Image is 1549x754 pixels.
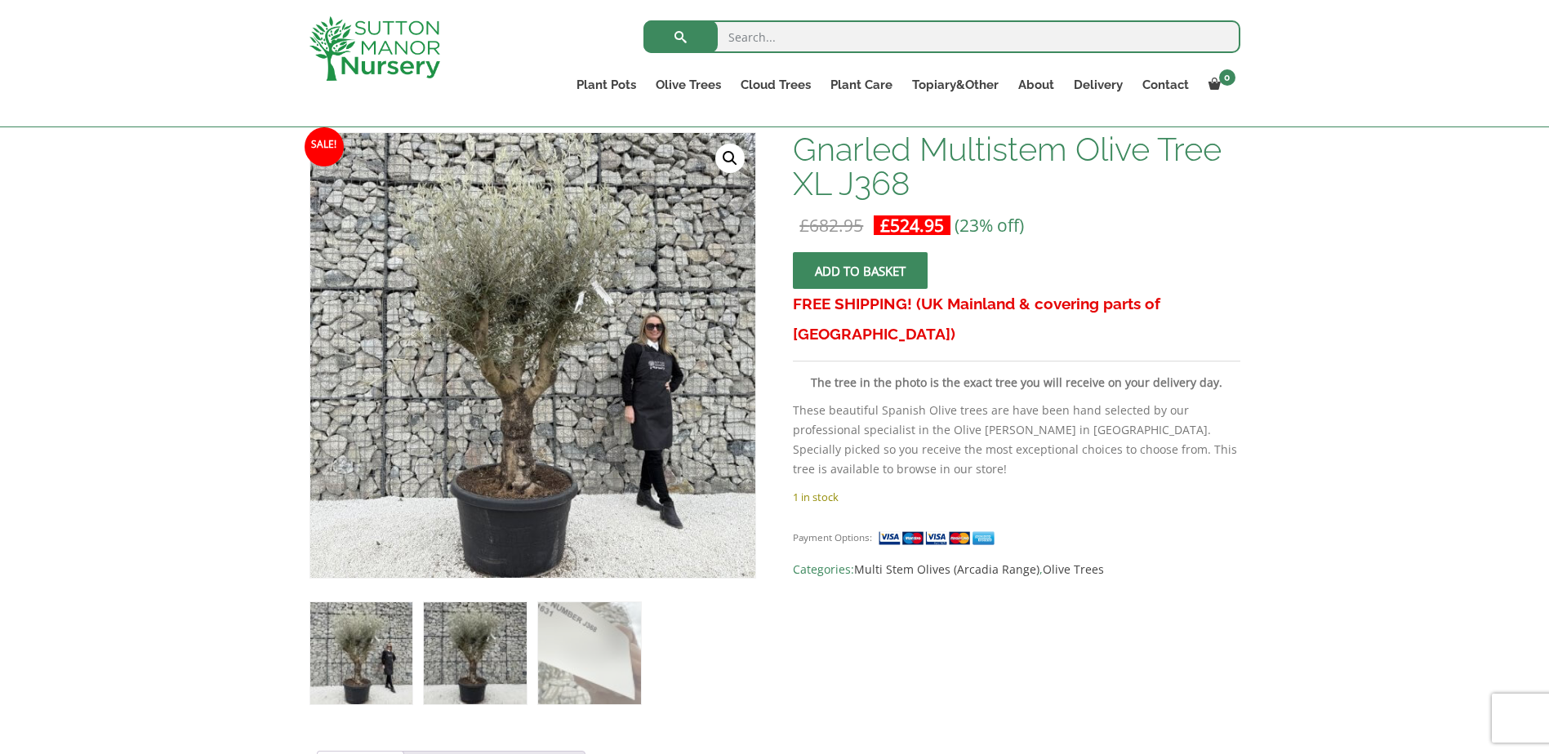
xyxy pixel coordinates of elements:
[793,487,1240,507] p: 1 in stock
[793,252,928,289] button: Add to basket
[811,375,1222,390] strong: The tree in the photo is the exact tree you will receive on your delivery day.
[793,560,1240,579] span: Categories: ,
[793,289,1240,349] h3: FREE SHIPPING! (UK Mainland & covering parts of [GEOGRAPHIC_DATA])
[305,127,344,166] span: Sale!
[854,561,1039,577] a: Multi Stem Olives (Arcadia Range)
[1064,73,1133,96] a: Delivery
[310,602,412,704] img: Gnarled Multistem Olive Tree XL J368
[902,73,1008,96] a: Topiary&Other
[643,20,1240,53] input: Search...
[309,16,440,81] img: logo
[821,73,902,96] a: Plant Care
[424,602,526,704] img: Gnarled Multistem Olive Tree XL J368 - Image 2
[1199,73,1240,96] a: 0
[799,214,809,237] span: £
[793,132,1240,201] h1: Gnarled Multistem Olive Tree XL J368
[793,531,872,543] small: Payment Options:
[1133,73,1199,96] a: Contact
[1219,69,1235,86] span: 0
[793,401,1240,479] p: These beautiful Spanish Olive trees are have been hand selected by our professional specialist in...
[799,214,863,237] bdi: 682.95
[955,214,1024,237] span: (23% off)
[1008,73,1064,96] a: About
[880,214,890,237] span: £
[567,73,646,96] a: Plant Pots
[731,73,821,96] a: Cloud Trees
[646,73,731,96] a: Olive Trees
[1043,561,1104,577] a: Olive Trees
[715,144,745,173] a: View full-screen image gallery
[878,530,1000,547] img: payment supported
[880,214,944,237] bdi: 524.95
[538,602,640,704] img: Gnarled Multistem Olive Tree XL J368 - Image 3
